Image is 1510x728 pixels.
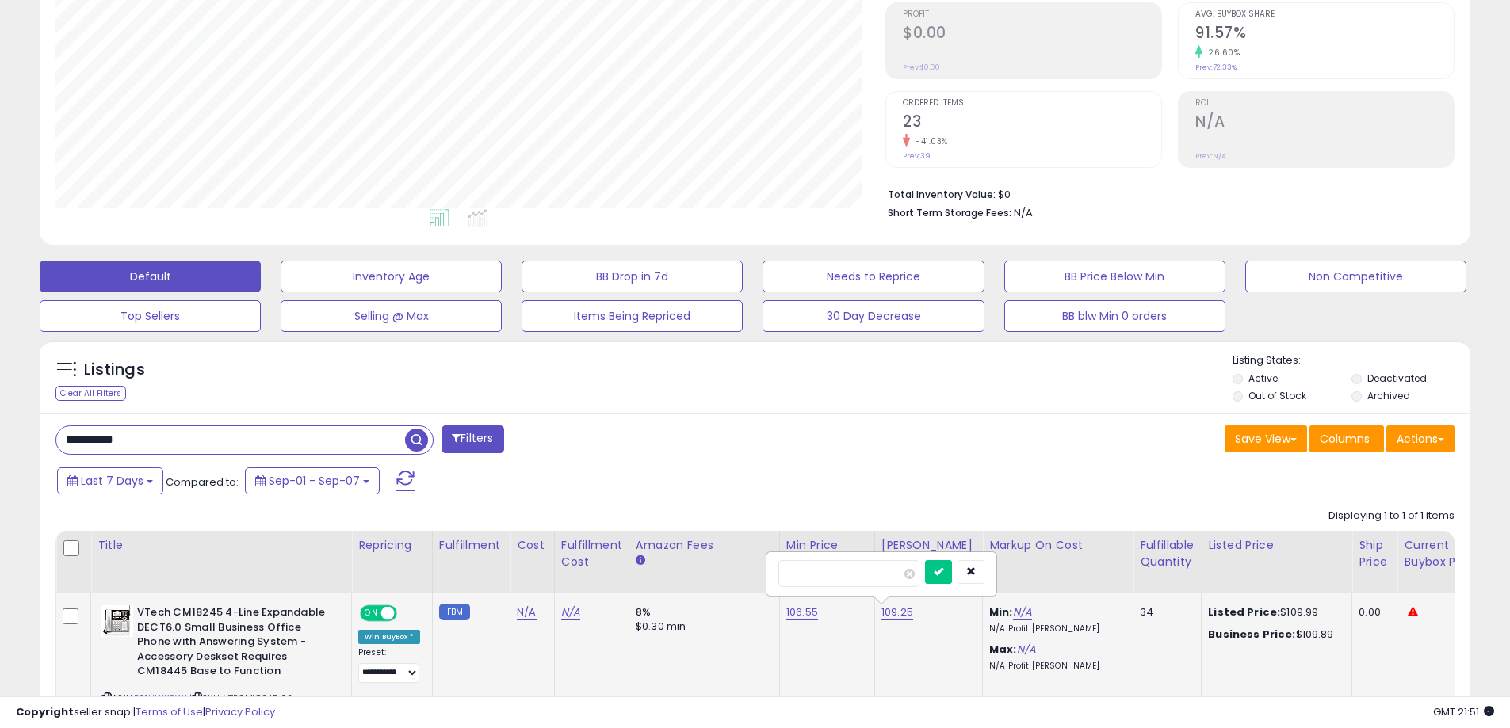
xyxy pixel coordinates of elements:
div: Current Buybox Price [1404,537,1485,570]
div: Fulfillment Cost [561,537,622,570]
div: 8% [636,605,767,619]
small: 26.60% [1202,47,1240,59]
div: 0.00 [1359,605,1385,619]
label: Archived [1367,389,1410,402]
span: Avg. Buybox Share [1195,10,1454,19]
a: Terms of Use [136,704,203,719]
small: FBM [439,604,470,620]
small: Prev: N/A [1195,151,1226,161]
p: Listing States: [1233,353,1470,368]
div: Clear All Filters [55,386,126,401]
img: 51lhjzgSanL._SL40_.jpg [101,605,133,637]
div: seller snap | | [16,705,275,720]
b: Min: [989,604,1013,619]
div: $0.30 min [636,619,767,634]
div: Displaying 1 to 1 of 1 items [1328,509,1455,524]
h5: Listings [84,359,145,381]
li: $0 [888,184,1443,203]
div: Fulfillable Quantity [1140,537,1195,570]
a: B01HLYKCWI [134,692,187,705]
button: Save View [1225,425,1307,452]
span: N/A [1014,205,1033,220]
span: OFF [395,607,420,620]
div: Fulfillment [439,537,503,554]
b: Max: [989,642,1017,657]
label: Active [1248,372,1278,385]
h2: 91.57% [1195,24,1454,45]
span: Sep-01 - Sep-07 [269,473,360,489]
p: N/A Profit [PERSON_NAME] [989,623,1121,635]
div: Repricing [358,537,426,554]
span: Compared to: [166,475,239,490]
span: 2025-09-15 21:51 GMT [1433,704,1494,719]
a: Privacy Policy [205,704,275,719]
small: Prev: 39 [903,151,931,161]
div: 34 [1140,605,1189,619]
b: Total Inventory Value: [888,188,996,201]
button: Items Being Repriced [522,300,743,332]
button: 30 Day Decrease [763,300,984,332]
button: Selling @ Max [281,300,502,332]
div: $109.99 [1208,605,1340,619]
div: $109.89 [1208,627,1340,642]
span: Profit [903,10,1161,19]
strong: Copyright [16,704,74,719]
button: Default [40,261,261,292]
b: Short Term Storage Fees: [888,206,1011,219]
button: Non Competitive [1245,261,1466,292]
label: Out of Stock [1248,389,1306,402]
div: Cost [517,537,548,554]
span: Columns [1320,431,1370,447]
span: Ordered Items [903,99,1161,108]
div: Ship Price [1359,537,1390,570]
small: -41.03% [910,135,948,147]
div: Amazon Fees [636,537,773,554]
span: | SKU: VTECM18245 02 [189,692,292,704]
a: N/A [1017,642,1036,657]
span: ROI [1195,99,1454,108]
span: ON [361,607,381,620]
button: BB Price Below Min [1004,261,1225,292]
b: Business Price: [1208,627,1295,642]
span: Last 7 Days [81,473,143,489]
div: [PERSON_NAME] [881,537,976,554]
button: Actions [1386,425,1455,452]
button: Filters [442,425,503,453]
div: Title [97,537,345,554]
div: Listed Price [1208,537,1345,554]
label: Deactivated [1367,372,1427,385]
button: Top Sellers [40,300,261,332]
a: 106.55 [786,604,818,620]
a: 109.25 [881,604,913,620]
button: Needs to Reprice [763,261,984,292]
div: Win BuyBox * [358,630,420,644]
button: Inventory Age [281,261,502,292]
b: Listed Price: [1208,604,1280,619]
small: Amazon Fees. [636,554,645,568]
button: Last 7 Days [57,467,163,494]
div: Markup on Cost [989,537,1126,554]
b: VTech CM18245 4-Line Expandable DECT6.0 Small Business Office Phone with Answering System - Acces... [137,605,330,683]
button: BB blw Min 0 orders [1004,300,1225,332]
h2: $0.00 [903,24,1161,45]
small: Prev: $0.00 [903,63,940,72]
button: Columns [1309,425,1384,452]
div: Min Price [786,537,868,554]
h2: 23 [903,112,1161,134]
h2: N/A [1195,112,1454,134]
a: N/A [561,604,580,620]
small: Prev: 72.33% [1195,63,1237,72]
div: Preset: [358,647,420,683]
th: The percentage added to the cost of goods (COGS) that forms the calculator for Min & Max prices. [983,531,1133,593]
a: N/A [1013,604,1032,620]
a: N/A [517,604,536,620]
p: N/A Profit [PERSON_NAME] [989,661,1121,672]
button: BB Drop in 7d [522,261,743,292]
button: Sep-01 - Sep-07 [245,467,380,494]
